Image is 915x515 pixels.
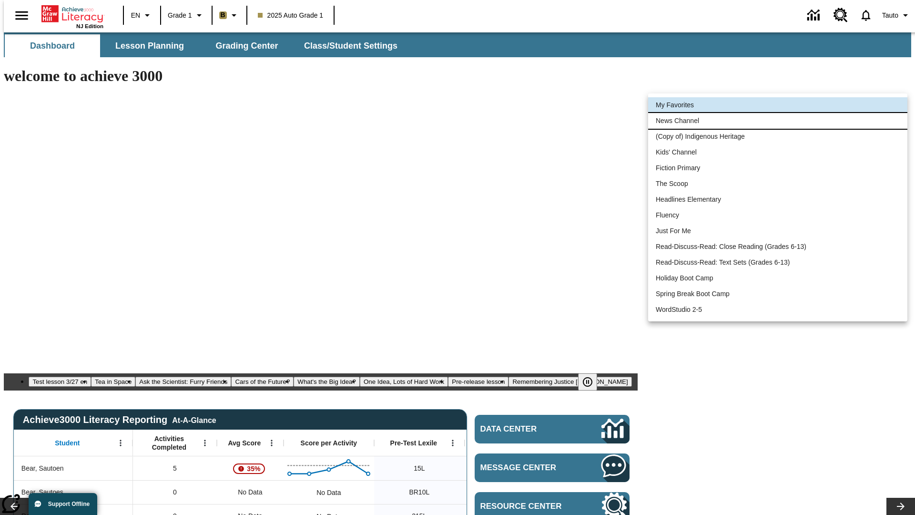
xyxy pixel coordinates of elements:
[648,223,907,239] li: Just For Me
[648,255,907,270] li: Read-Discuss-Read: Text Sets (Grades 6-13)
[648,97,907,113] li: My Favorites
[648,286,907,302] li: Spring Break Boot Camp
[648,129,907,144] li: (Copy of) Indigenous Heritage
[648,302,907,318] li: WordStudio 2-5
[648,113,907,129] li: News Channel
[648,270,907,286] li: Holiday Boot Camp
[648,192,907,207] li: Headlines Elementary
[648,144,907,160] li: Kids' Channel
[648,207,907,223] li: Fluency
[648,160,907,176] li: Fiction Primary
[648,176,907,192] li: The Scoop
[648,239,907,255] li: Read-Discuss-Read: Close Reading (Grades 6-13)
